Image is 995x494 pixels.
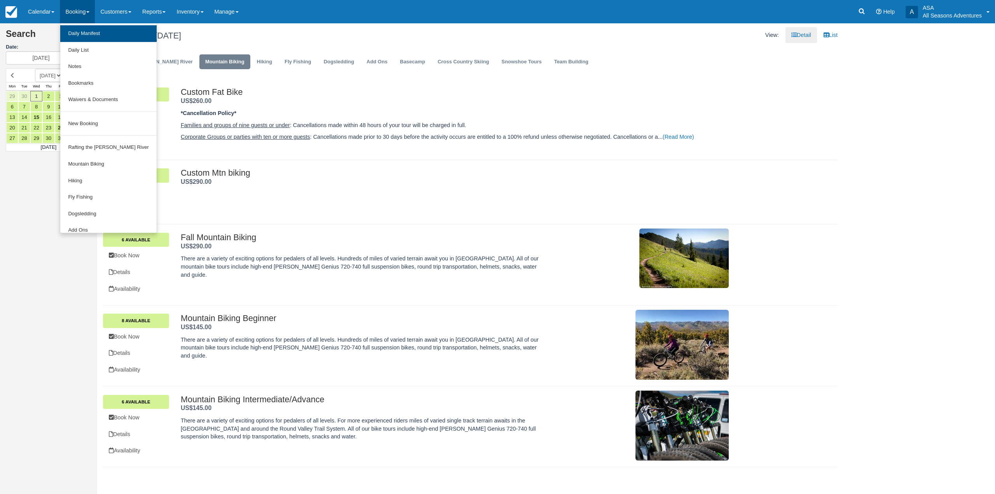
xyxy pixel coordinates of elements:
[42,133,54,143] a: 30
[181,178,211,185] strong: Price: US$290
[496,54,547,70] a: Snowshoe Tours
[42,82,54,91] th: Thu
[181,168,729,178] h2: Custom Mtn biking
[103,233,169,247] a: 6 Available
[55,133,67,143] a: 31
[6,133,18,143] a: 27
[181,134,310,140] u: Corporate Groups or parties with ten or more guests
[923,12,982,19] p: All Seasons Adventures
[318,54,360,70] a: Dogsledding
[55,82,67,91] th: Fri
[181,324,211,330] strong: Price: US$145
[181,122,290,128] u: Families and groups of nine guests or under
[42,122,54,133] a: 23
[55,122,67,133] a: 24
[103,345,169,361] a: Details
[60,75,156,92] a: Bookmarks
[18,133,30,143] a: 28
[181,110,236,116] strong: *Cancellation Policy*
[30,101,42,112] a: 8
[60,25,156,42] a: Daily Manifest
[60,156,156,173] a: Mountain Biking
[663,134,694,140] a: (Read More)
[181,87,729,97] h2: Custom Fat Bike
[103,264,169,280] a: Details
[6,101,18,112] a: 6
[5,6,17,18] img: checkfront-main-nav-mini-logo.png
[6,144,91,152] td: [DATE]
[818,27,843,43] a: List
[103,314,169,328] a: 8 Available
[18,91,30,101] a: 30
[60,139,156,156] a: Rafting the [PERSON_NAME] River
[42,101,54,112] a: 9
[103,31,464,40] h1: New Booking:
[279,54,317,70] a: Fly Fishing
[432,54,495,70] a: Cross Country Skiing
[103,410,169,426] a: Book Now
[30,112,42,122] a: 15
[635,391,729,461] img: M14-1
[181,314,546,323] h2: Mountain Biking Beginner
[181,405,211,411] strong: Price: US$145
[103,395,169,409] a: 6 Available
[18,82,30,91] th: Tue
[60,173,156,189] a: Hiking
[923,4,982,12] p: ASA
[181,121,729,129] p: : Cancellations made within 48 hours of your tour will be charged in full.
[60,206,156,222] a: Dogsledding
[18,112,30,122] a: 14
[181,324,211,330] span: US$145.00
[181,255,546,279] p: There are a variety of exciting options for pedalers of all levels. Hundreds of miles of varied t...
[55,112,67,122] a: 17
[103,329,169,345] a: Book Now
[6,91,18,101] a: 29
[6,112,18,122] a: 13
[548,54,594,70] a: Team Building
[251,54,278,70] a: Hiking
[60,222,156,239] a: Add Ons
[60,23,157,233] ul: Booking
[181,133,729,141] p: : Cancellations made prior to 30 days before the activity occurs are entitled to a 100% refund un...
[55,101,67,112] a: 10
[181,336,546,360] p: There are a variety of exciting options for pedalers of all levels. Hundreds of miles of varied t...
[6,82,18,91] th: Mon
[18,122,30,133] a: 21
[361,54,393,70] a: Add Ons
[60,115,156,132] a: New Booking
[786,27,817,43] a: Detail
[181,405,211,411] span: US$145.00
[60,58,156,75] a: Notes
[103,443,169,459] a: Availability
[635,310,729,380] img: M13-1
[181,98,211,104] span: US$260.00
[181,178,211,185] span: US$290.00
[181,233,546,242] h2: Fall Mountain Biking
[103,248,169,264] a: Book Now
[103,426,169,442] a: Details
[394,54,431,70] a: Basecamp
[60,42,156,59] a: Daily List
[906,6,918,18] div: A
[181,417,546,441] p: There are a variety of exciting options for pedalers of all levels. For more experienced riders m...
[759,27,785,43] li: View:
[181,243,211,250] strong: Price: US$290
[60,91,156,108] a: Waivers & Documents
[639,229,729,288] img: M163-1
[103,362,169,378] a: Availability
[181,395,546,404] h2: Mountain Biking Intermediate/Advance
[199,54,250,70] a: Mountain Biking
[60,189,156,206] a: Fly Fishing
[55,91,67,101] a: 3
[103,281,169,297] a: Availability
[181,98,211,104] strong: Price: US$260
[883,9,895,15] span: Help
[181,243,211,250] span: US$290.00
[18,101,30,112] a: 7
[30,91,42,101] a: 1
[42,91,54,101] a: 2
[6,44,91,51] label: Date:
[6,29,91,44] h2: Search
[42,112,54,122] a: 16
[6,122,18,133] a: 20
